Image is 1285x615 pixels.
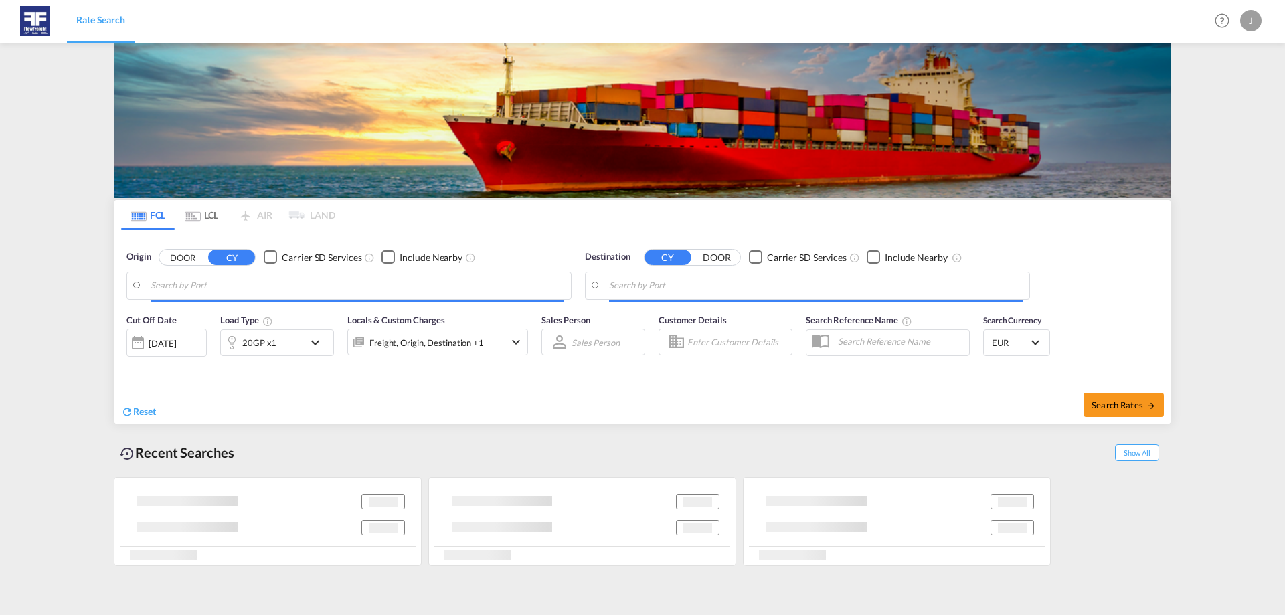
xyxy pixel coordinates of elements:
span: Help [1211,9,1233,32]
md-icon: icon-arrow-right [1146,401,1156,410]
md-icon: icon-chevron-down [508,334,524,350]
span: Destination [585,250,630,264]
md-checkbox: Checkbox No Ink [381,250,462,264]
div: Help [1211,9,1240,33]
div: J [1240,10,1262,31]
input: Search by Port [151,276,564,296]
md-tab-item: LCL [175,200,228,230]
div: icon-refreshReset [121,405,156,420]
div: Origin DOOR CY Checkbox No InkUnchecked: Search for CY (Container Yard) services for all selected... [114,230,1171,424]
md-icon: Unchecked: Ignores neighbouring ports when fetching rates.Checked : Includes neighbouring ports w... [465,252,476,263]
md-checkbox: Checkbox No Ink [749,250,847,264]
span: Show All [1115,444,1159,461]
input: Search Reference Name [831,331,969,351]
span: EUR [992,337,1029,349]
md-tab-item: FCL [121,200,175,230]
md-select: Select Currency: € EUREuro [991,333,1043,352]
md-datepicker: Select [126,355,137,373]
div: Include Nearby [400,251,462,264]
span: Rate Search [76,14,125,25]
button: DOOR [693,250,740,265]
span: Locals & Custom Charges [347,315,445,325]
span: Origin [126,250,151,264]
div: Carrier SD Services [767,251,847,264]
span: Reset [133,406,156,417]
button: CY [208,250,255,265]
md-pagination-wrapper: Use the left and right arrow keys to navigate between tabs [121,200,335,230]
span: Customer Details [659,315,726,325]
div: [DATE] [149,337,176,349]
img: LCL+%26+FCL+BACKGROUND.png [114,43,1171,198]
md-icon: icon-backup-restore [119,446,135,462]
input: Search by Port [609,276,1023,296]
span: Search Rates [1092,400,1156,410]
div: 20GP x1 [242,333,276,352]
div: Carrier SD Services [282,251,361,264]
div: Freight Origin Destination Factory Stuffingicon-chevron-down [347,329,528,355]
img: c5c165f09e5811eeb82c377d2fa6103f.JPG [20,6,50,36]
div: Freight Origin Destination Factory Stuffing [369,333,484,352]
span: Search Currency [983,315,1041,325]
button: Search Ratesicon-arrow-right [1084,393,1164,417]
md-select: Sales Person [570,333,621,352]
input: Enter Customer Details [687,332,788,352]
span: Sales Person [541,315,590,325]
span: Search Reference Name [806,315,912,325]
md-icon: icon-chevron-down [307,335,330,351]
md-icon: Unchecked: Search for CY (Container Yard) services for all selected carriers.Checked : Search for... [364,252,375,263]
md-icon: Unchecked: Search for CY (Container Yard) services for all selected carriers.Checked : Search for... [849,252,860,263]
div: Recent Searches [114,438,240,468]
md-checkbox: Checkbox No Ink [264,250,361,264]
div: Include Nearby [885,251,948,264]
md-icon: icon-refresh [121,406,133,418]
span: Load Type [220,315,273,325]
md-icon: Unchecked: Ignores neighbouring ports when fetching rates.Checked : Includes neighbouring ports w... [952,252,962,263]
button: CY [645,250,691,265]
button: DOOR [159,250,206,265]
md-checkbox: Checkbox No Ink [867,250,948,264]
md-icon: icon-information-outline [262,316,273,327]
div: [DATE] [126,329,207,357]
md-icon: Your search will be saved by the below given name [902,316,912,327]
div: 20GP x1icon-chevron-down [220,329,334,356]
span: Cut Off Date [126,315,177,325]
